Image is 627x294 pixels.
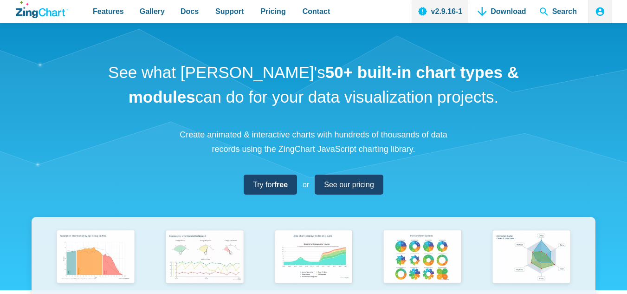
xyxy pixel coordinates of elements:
a: ZingChart Logo. Click to return to the homepage [16,1,68,18]
span: See our pricing [324,178,374,191]
strong: 50+ built-in chart types & modules [129,63,519,106]
span: Gallery [140,5,165,18]
img: Area Chart (Displays Nodes on Hover) [270,227,357,289]
img: Animated Radar Chart ft. Pet Data [488,227,575,289]
strong: free [274,181,288,189]
a: See our pricing [315,175,383,195]
img: Responsive Live Update Dashboard [161,227,248,289]
span: Pricing [260,5,285,18]
img: Pie Transform Options [379,227,466,289]
a: Try forfree [244,175,297,195]
span: Features [93,5,124,18]
span: Try for [253,178,288,191]
span: Contact [303,5,330,18]
img: Population Distribution by Age Group in 2052 [52,227,139,289]
span: or [303,178,309,191]
p: Create animated & interactive charts with hundreds of thousands of data records using the ZingCha... [175,128,453,156]
span: Docs [181,5,199,18]
h1: See what [PERSON_NAME]'s can do for your data visualization projects. [105,60,523,109]
span: Support [215,5,244,18]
